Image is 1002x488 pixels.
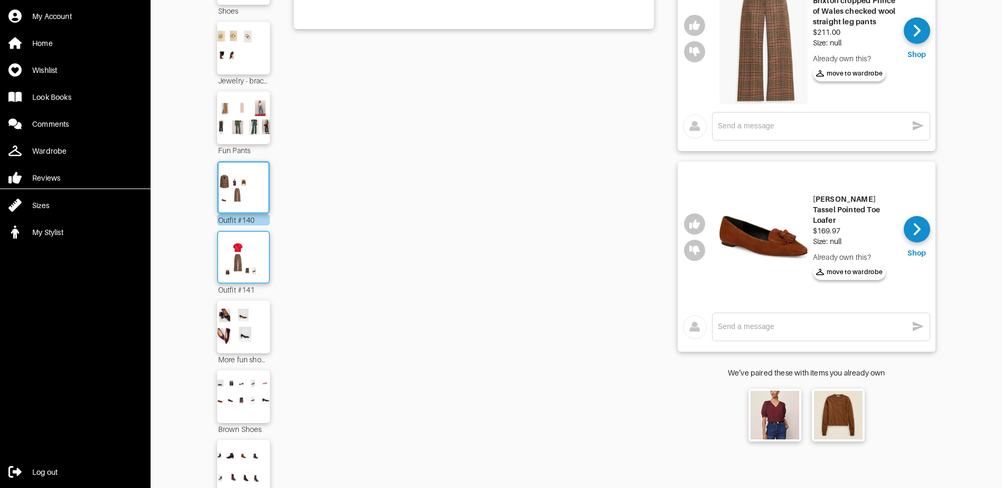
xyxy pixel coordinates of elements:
div: My Stylist [32,227,63,238]
div: My Account [32,11,72,22]
div: Home [32,38,53,49]
div: Jewelry - bracelets and earrings [217,74,270,86]
img: Carolyn fitted crewneck sweater in merino wool [814,391,863,439]
div: Already own this? [813,53,896,64]
div: Wishlist [32,65,57,76]
div: Reviews [32,173,60,183]
a: Shop [904,216,930,258]
img: Outfit Brown Shoes [213,376,274,418]
div: Sizes [32,200,49,211]
div: More fun shoes [217,353,270,365]
img: Outfit Booties [213,445,274,487]
div: Wardrobe [32,146,67,156]
div: Log out [32,467,58,477]
img: Puff Sleeve Bllouse [751,391,799,439]
span: move to wardrobe [816,69,883,78]
div: Fun Pants [217,144,270,156]
span: move to wardrobe [816,267,883,277]
img: Outfit Outfit #141 [215,237,272,277]
div: Shoes [217,5,270,16]
div: Outfit #140 [217,214,270,226]
div: Size: null [813,236,896,247]
div: Outfit #141 [217,284,270,295]
div: Brown Shoes [217,423,270,435]
img: Outfit Outfit #140 [216,168,271,207]
div: Look Books [32,92,71,102]
div: Size: null [813,37,896,48]
img: Cleo Tassel Pointed Toe Loafer [719,170,808,305]
img: avatar [683,315,707,339]
div: $169.97 [813,226,896,236]
div: [PERSON_NAME] Tassel Pointed Toe Loafer [813,194,896,226]
div: We’ve paired these with items you already own [678,368,935,378]
button: move to wardrobe [813,264,886,280]
img: Outfit Fun Pants [213,97,274,139]
div: Comments [32,119,69,129]
img: Outfit Jewelry - bracelets and earrings [213,27,274,69]
div: Already own this? [813,252,896,262]
div: Shop [907,49,926,60]
img: avatar [683,115,707,138]
div: Shop [907,248,926,258]
a: Shop [904,17,930,60]
img: Outfit More fun shoes [213,306,274,348]
button: move to wardrobe [813,65,886,81]
div: $211.00 [813,27,896,37]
